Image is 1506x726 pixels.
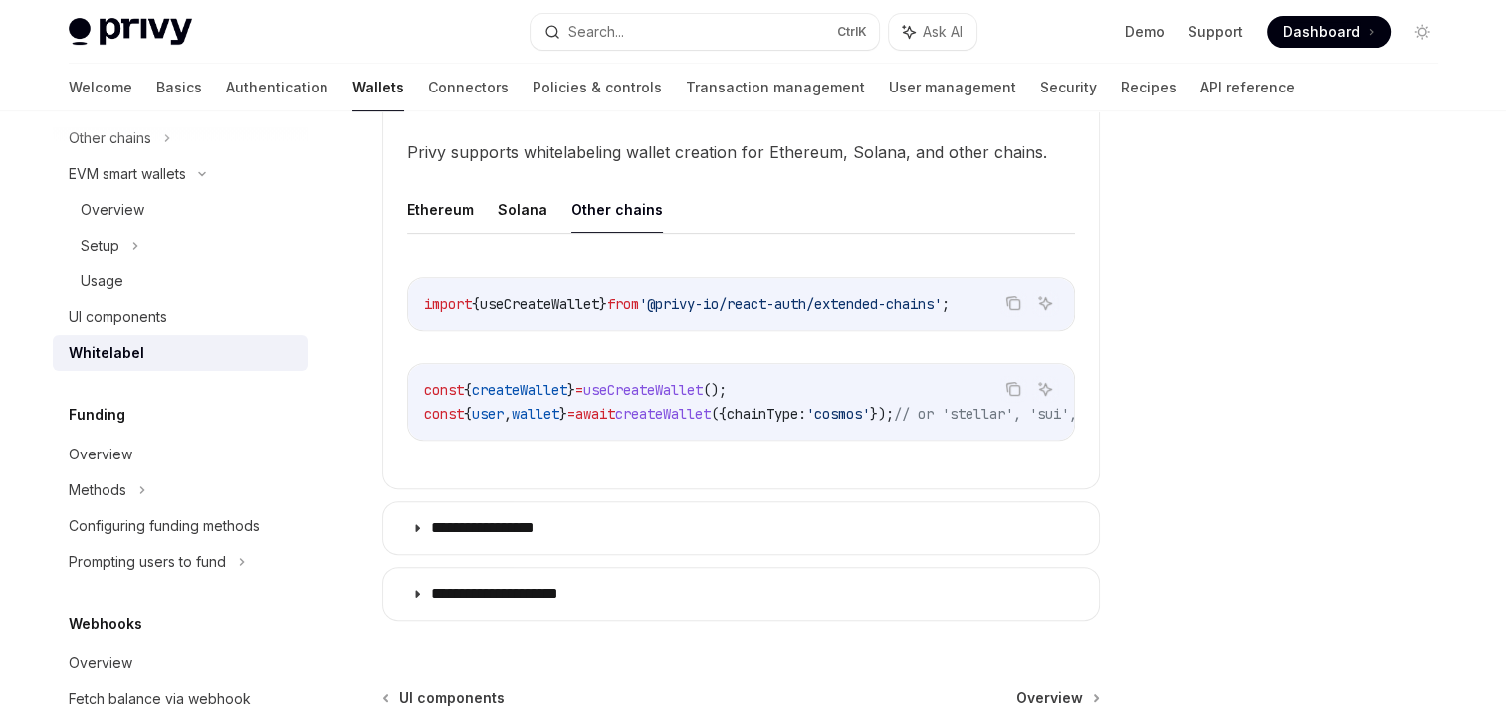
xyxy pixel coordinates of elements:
[382,78,1100,489] details: **** **** *****Privy supports whitelabeling wallet creation for Ethereum, Solana, and other chain...
[69,443,132,466] div: Overview
[568,20,624,44] div: Search...
[599,295,607,313] span: }
[69,305,167,329] div: UI components
[806,405,870,423] span: 'cosmos'
[69,341,144,365] div: Whitelabel
[575,381,583,399] span: =
[53,437,308,472] a: Overview
[1000,290,1026,316] button: Copy the contents from the code block
[533,64,662,111] a: Policies & controls
[156,64,202,111] a: Basics
[571,186,663,233] button: Other chains
[639,295,942,313] span: '@privy-io/react-auth/extended-chains'
[1188,22,1243,42] a: Support
[424,405,464,423] span: const
[1121,64,1177,111] a: Recipes
[69,478,126,502] div: Methods
[567,381,575,399] span: }
[53,335,308,371] a: Whitelabel
[889,14,976,50] button: Ask AI
[607,295,639,313] span: from
[69,651,132,675] div: Overview
[53,645,308,681] a: Overview
[399,688,505,708] span: UI components
[69,687,251,711] div: Fetch balance via webhook
[424,381,464,399] span: const
[498,186,547,233] button: Solana
[81,270,123,293] div: Usage
[69,18,192,46] img: light logo
[472,381,567,399] span: createWallet
[407,138,1075,166] span: Privy supports whitelabeling wallet creation for Ethereum, Solana, and other chains.
[464,405,472,423] span: {
[1200,64,1295,111] a: API reference
[69,64,132,111] a: Welcome
[727,405,806,423] span: chainType:
[81,234,119,258] div: Setup
[1016,688,1083,708] span: Overview
[226,64,328,111] a: Authentication
[1000,376,1026,402] button: Copy the contents from the code block
[1040,64,1097,111] a: Security
[504,405,512,423] span: ,
[53,299,308,335] a: UI components
[69,162,186,186] div: EVM smart wallets
[424,295,472,313] span: import
[1283,22,1360,42] span: Dashboard
[53,264,308,299] a: Usage
[1125,22,1165,42] a: Demo
[464,381,472,399] span: {
[472,295,480,313] span: {
[559,405,567,423] span: }
[53,681,308,717] a: Fetch balance via webhook
[81,198,144,222] div: Overview
[428,64,509,111] a: Connectors
[567,405,575,423] span: =
[686,64,865,111] a: Transaction management
[583,381,703,399] span: useCreateWallet
[870,405,894,423] span: });
[384,688,505,708] a: UI components
[923,22,963,42] span: Ask AI
[711,405,727,423] span: ({
[407,186,474,233] button: Ethereum
[1016,688,1098,708] a: Overview
[512,405,559,423] span: wallet
[575,405,615,423] span: await
[69,550,226,574] div: Prompting users to fund
[69,514,260,538] div: Configuring funding methods
[615,405,711,423] span: createWallet
[942,295,950,313] span: ;
[703,381,727,399] span: ();
[352,64,404,111] a: Wallets
[889,64,1016,111] a: User management
[1406,16,1438,48] button: Toggle dark mode
[1032,376,1058,402] button: Ask AI
[1267,16,1391,48] a: Dashboard
[69,403,125,427] h5: Funding
[69,612,142,635] h5: Webhooks
[894,405,1117,423] span: // or 'stellar', 'sui', etc.
[837,24,867,40] span: Ctrl K
[531,14,879,50] button: Search...CtrlK
[480,295,599,313] span: useCreateWallet
[472,405,504,423] span: user
[1032,290,1058,316] button: Ask AI
[53,192,308,228] a: Overview
[53,508,308,544] a: Configuring funding methods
